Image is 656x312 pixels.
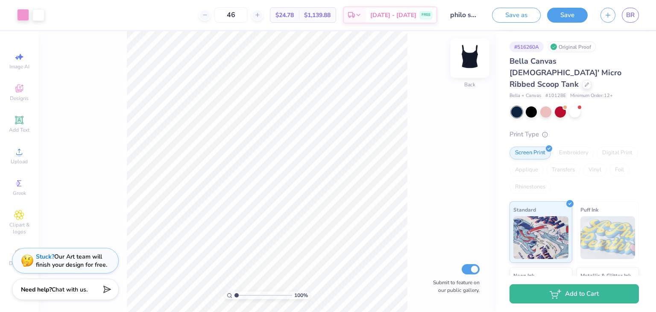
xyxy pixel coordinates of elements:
[11,158,28,165] span: Upload
[444,6,486,24] input: Untitled Design
[580,205,598,214] span: Puff Ink
[4,221,34,235] span: Clipart & logos
[428,279,480,294] label: Submit to feature on our public gallery.
[10,95,29,102] span: Designs
[548,41,596,52] div: Original Proof
[294,291,308,299] span: 100 %
[510,147,551,159] div: Screen Print
[570,92,613,100] span: Minimum Order: 12 +
[583,164,607,177] div: Vinyl
[510,284,639,303] button: Add to Cart
[453,41,487,75] img: Back
[422,12,430,18] span: FREE
[36,253,54,261] strong: Stuck?
[510,92,541,100] span: Bella + Canvas
[9,127,29,133] span: Add Text
[553,147,594,159] div: Embroidery
[609,164,630,177] div: Foil
[510,130,639,139] div: Print Type
[510,181,551,194] div: Rhinestones
[513,205,536,214] span: Standard
[275,11,294,20] span: $24.78
[513,216,568,259] img: Standard
[545,92,566,100] span: # 1012BE
[214,7,248,23] input: – –
[36,253,107,269] div: Our Art team will finish your design for free.
[622,8,639,23] a: BR
[546,164,580,177] div: Transfers
[370,11,416,20] span: [DATE] - [DATE]
[513,271,534,280] span: Neon Ink
[13,190,26,197] span: Greek
[21,286,52,294] strong: Need help?
[597,147,638,159] div: Digital Print
[510,41,544,52] div: # 516260A
[510,164,544,177] div: Applique
[52,286,88,294] span: Chat with us.
[9,63,29,70] span: Image AI
[580,271,631,280] span: Metallic & Glitter Ink
[626,10,635,20] span: BR
[9,260,29,267] span: Decorate
[492,8,541,23] button: Save as
[304,11,331,20] span: $1,139.88
[510,56,621,89] span: Bella Canvas [DEMOGRAPHIC_DATA]' Micro Ribbed Scoop Tank
[464,81,475,88] div: Back
[580,216,635,259] img: Puff Ink
[547,8,588,23] button: Save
